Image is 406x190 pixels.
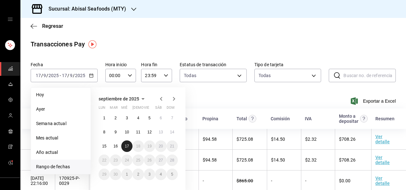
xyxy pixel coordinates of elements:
[110,126,121,138] button: 9 de septiembre de 2025
[103,116,105,120] abbr: 1 de septiembre de 2025
[271,137,285,142] span: $ 14.50
[48,73,59,78] input: ----
[99,106,105,112] abbr: lunes
[144,169,155,180] button: 3 de octubre de 2025
[125,130,129,134] abbr: 10 de septiembre de 2025
[141,62,172,67] label: Hora fin
[171,116,173,120] abbr: 7 de septiembre de 2025
[155,112,166,124] button: 6 de septiembre de 2025
[99,95,147,103] button: septiembre de 2025
[36,149,86,156] span: Año actual
[115,130,117,134] abbr: 9 de septiembre de 2025
[70,73,73,78] input: --
[136,144,140,148] abbr: 18 de septiembre de 2025
[102,144,106,148] abbr: 15 de septiembre de 2025
[360,115,368,123] svg: Este es el monto resultante del total pagado menos comisión e IVA. Esta será la parte que se depo...
[352,97,396,105] span: Exportar a Excel
[160,116,162,120] abbr: 6 de septiembre de 2025
[113,172,117,177] abbr: 30 de septiembre de 2025
[167,169,178,180] button: 5 de octubre de 2025
[121,112,132,124] button: 3 de septiembre de 2025
[132,106,170,112] abbr: jueves
[159,144,163,148] abbr: 20 de septiembre de 2025
[167,140,178,152] button: 21 de septiembre de 2025
[155,106,162,112] abbr: sábado
[147,144,152,148] abbr: 19 de septiembre de 2025
[155,140,166,152] button: 20 de septiembre de 2025
[144,140,155,152] button: 19 de septiembre de 2025
[170,158,174,162] abbr: 28 de septiembre de 2025
[155,126,166,138] button: 13 de septiembre de 2025
[8,17,13,22] button: open drawer
[144,112,155,124] button: 5 de septiembre de 2025
[171,172,173,177] abbr: 5 de octubre de 2025
[184,72,196,79] span: Todas
[375,176,390,186] a: Ver detalle
[75,73,86,78] input: ----
[170,144,174,148] abbr: 21 de septiembre de 2025
[170,130,174,134] abbr: 14 de septiembre de 2025
[102,172,106,177] abbr: 29 de septiembre de 2025
[31,39,85,49] div: Transacciones Pay
[103,130,105,134] abbr: 8 de septiembre de 2025
[305,157,317,162] span: $ 2.32
[99,154,110,166] button: 22 de septiembre de 2025
[259,72,271,79] div: Todas
[99,112,110,124] button: 1 de septiembre de 2025
[271,157,285,162] span: $ 14.50
[375,116,395,121] div: Resumen
[305,137,317,142] span: $ 2.32
[99,126,110,138] button: 8 de septiembre de 2025
[36,163,86,170] span: Rango de fechas
[375,155,390,165] a: Ver detalle
[115,116,117,120] abbr: 2 de septiembre de 2025
[132,126,144,138] button: 11 de septiembre de 2025
[137,116,139,120] abbr: 4 de septiembre de 2025
[31,62,98,67] label: Fecha
[121,154,132,166] button: 24 de septiembre de 2025
[137,172,139,177] abbr: 2 de octubre de 2025
[36,91,86,98] span: Hoy
[249,115,256,123] svg: Este monto equivale al total pagado por el comensal antes de aplicar Comisión e IVA.
[180,62,247,67] label: Estatus de transacción
[339,114,358,124] div: Monto a depositar
[121,106,127,112] abbr: miércoles
[167,106,175,112] abbr: domingo
[121,169,132,180] button: 1 de octubre de 2025
[99,96,139,101] span: septiembre de 2025
[339,157,356,162] span: $ 708.26
[35,73,41,78] input: --
[203,157,217,162] span: $ 94.58
[305,116,312,121] div: IVA
[148,116,151,120] abbr: 5 de septiembre de 2025
[202,116,218,121] div: Propina
[36,106,86,113] span: Ayer
[110,112,121,124] button: 2 de septiembre de 2025
[99,169,110,180] button: 29 de septiembre de 2025
[343,69,396,82] input: Buscar no. de referencia
[113,144,117,148] abbr: 16 de septiembre de 2025
[160,172,162,177] abbr: 4 de octubre de 2025
[121,126,132,138] button: 10 de septiembre de 2025
[60,73,61,78] span: -
[99,140,110,152] button: 15 de septiembre de 2025
[237,157,253,162] span: $ 725.08
[88,40,96,48] img: Tooltip marker
[237,137,253,142] span: $ 725.08
[62,73,67,78] input: --
[113,158,117,162] abbr: 23 de septiembre de 2025
[144,126,155,138] button: 12 de septiembre de 2025
[20,150,55,170] td: [DATE] 22:17:23
[110,169,121,180] button: 30 de septiembre de 2025
[67,73,69,78] span: /
[125,144,129,148] abbr: 17 de septiembre de 2025
[237,116,247,121] div: Total
[271,116,290,121] div: Comisión
[147,158,152,162] abbr: 26 de septiembre de 2025
[121,140,132,152] button: 17 de septiembre de 2025
[110,106,117,112] abbr: martes
[167,126,178,138] button: 14 de septiembre de 2025
[110,154,121,166] button: 23 de septiembre de 2025
[36,120,86,127] span: Semana actual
